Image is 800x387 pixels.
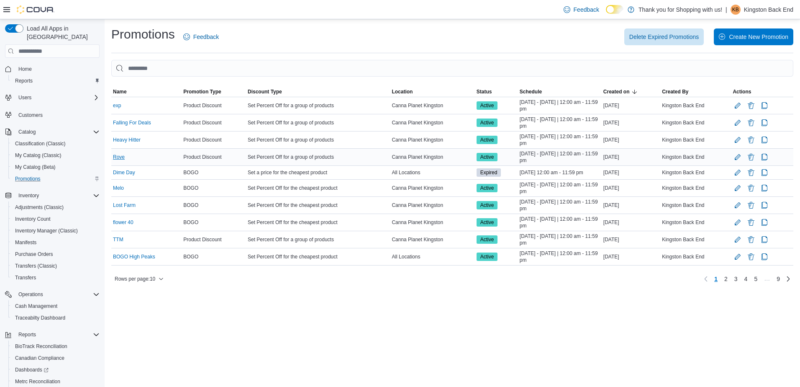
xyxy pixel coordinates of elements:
a: Inventory Count [12,214,54,224]
a: Metrc Reconciliation [12,377,64,387]
a: Customers [15,110,46,120]
span: 3 [734,275,738,283]
button: Status [475,87,518,97]
span: Kingston Back End [662,154,704,160]
span: My Catalog (Beta) [15,164,56,170]
span: Name [113,88,127,95]
button: Created on [602,87,660,97]
a: Melo [113,185,124,191]
a: Transfers [12,273,39,283]
span: Product Discount [183,102,221,109]
span: Customers [15,109,100,120]
span: Classification (Classic) [12,139,100,149]
span: [DATE] - [DATE] | 12:00 am - 11:59 pm [520,99,600,112]
span: All Locations [392,169,420,176]
nav: Pagination for table: [701,272,793,286]
span: Manifests [12,237,100,248]
div: [DATE] [602,135,660,145]
div: Set a price for the cheapest product [246,168,390,178]
div: Set Percent Off for a group of products [246,152,390,162]
span: My Catalog (Classic) [15,152,62,159]
button: Edit Promotion [733,235,743,245]
span: Manifests [15,239,36,246]
button: Name [111,87,182,97]
span: [DATE] - [DATE] | 12:00 am - 11:59 pm [520,181,600,195]
span: Users [15,93,100,103]
button: Reports [2,329,103,341]
span: Catalog [15,127,100,137]
button: Delete Promotion [746,135,756,145]
span: Canadian Compliance [15,355,64,361]
button: Clone Promotion [759,135,769,145]
div: Set Percent Off for the cheapest product [246,252,390,262]
p: | [726,5,727,15]
span: [DATE] - [DATE] | 12:00 am - 11:59 pm [520,233,600,246]
div: Set Percent Off for a group of products [246,235,390,245]
button: Delete Promotion [746,101,756,111]
span: Active [480,102,494,109]
span: 9 [777,275,780,283]
input: This is a search bar. As you type, the results lower in the page will automatically filter. [111,60,793,77]
a: Inventory Manager (Classic) [12,226,81,236]
a: Promotions [12,174,44,184]
button: My Catalog (Classic) [8,150,103,161]
span: Active [477,235,498,244]
a: Reports [12,76,36,86]
button: Operations [2,289,103,300]
input: Dark Mode [606,5,623,14]
span: Kingston Back End [662,253,704,260]
button: Clone Promotion [759,168,769,178]
span: Create New Promotion [729,33,788,41]
span: Cash Management [12,301,100,311]
span: Kingston Back End [662,236,704,243]
button: Clone Promotion [759,200,769,210]
span: Metrc Reconciliation [15,378,60,385]
span: Reports [15,77,33,84]
button: Delete Promotion [746,183,756,193]
div: Set Percent Off for a group of products [246,135,390,145]
a: Traceabilty Dashboard [12,313,69,323]
a: Rove [113,154,125,160]
div: [DATE] [602,183,660,193]
span: Kingston Back End [662,185,704,191]
span: Kingston Back End [662,219,704,226]
span: Canna Planet Kingston [392,119,443,126]
span: Promotions [15,175,41,182]
span: Active [477,153,498,161]
a: BOGO High Peaks [113,253,155,260]
span: Status [477,88,492,95]
span: [DATE] - [DATE] | 12:00 am - 11:59 pm [520,199,600,212]
span: Created on [603,88,630,95]
span: Home [15,64,100,74]
span: Transfers (Classic) [12,261,100,271]
div: Kingston Back End [731,5,741,15]
span: BioTrack Reconciliation [15,343,67,350]
a: Feedback [180,28,222,45]
span: Feedback [193,33,219,41]
a: Classification (Classic) [12,139,69,149]
span: 1 [714,275,718,283]
span: Purchase Orders [15,251,53,258]
span: BOGO [183,169,198,176]
span: Expired [480,169,497,176]
button: Delete Promotion [746,200,756,210]
button: Classification (Classic) [8,138,103,150]
li: Skipping pages 6 to 8 [761,275,773,285]
span: 4 [744,275,748,283]
a: Page 4 of 9 [741,272,751,286]
span: Dashboards [12,365,100,375]
button: Home [2,63,103,75]
button: Rows per page:10 [111,274,167,284]
button: Users [15,93,35,103]
span: Promotion Type [183,88,221,95]
button: Schedule [518,87,602,97]
button: Customers [2,108,103,121]
button: My Catalog (Beta) [8,161,103,173]
button: Delete Promotion [746,217,756,227]
span: Product Discount [183,236,221,243]
span: Kingston Back End [662,169,704,176]
span: KB [732,5,739,15]
span: Inventory Manager (Classic) [12,226,100,236]
span: [DATE] - [DATE] | 12:00 am - 11:59 pm [520,250,600,263]
span: Inventory Manager (Classic) [15,227,78,234]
